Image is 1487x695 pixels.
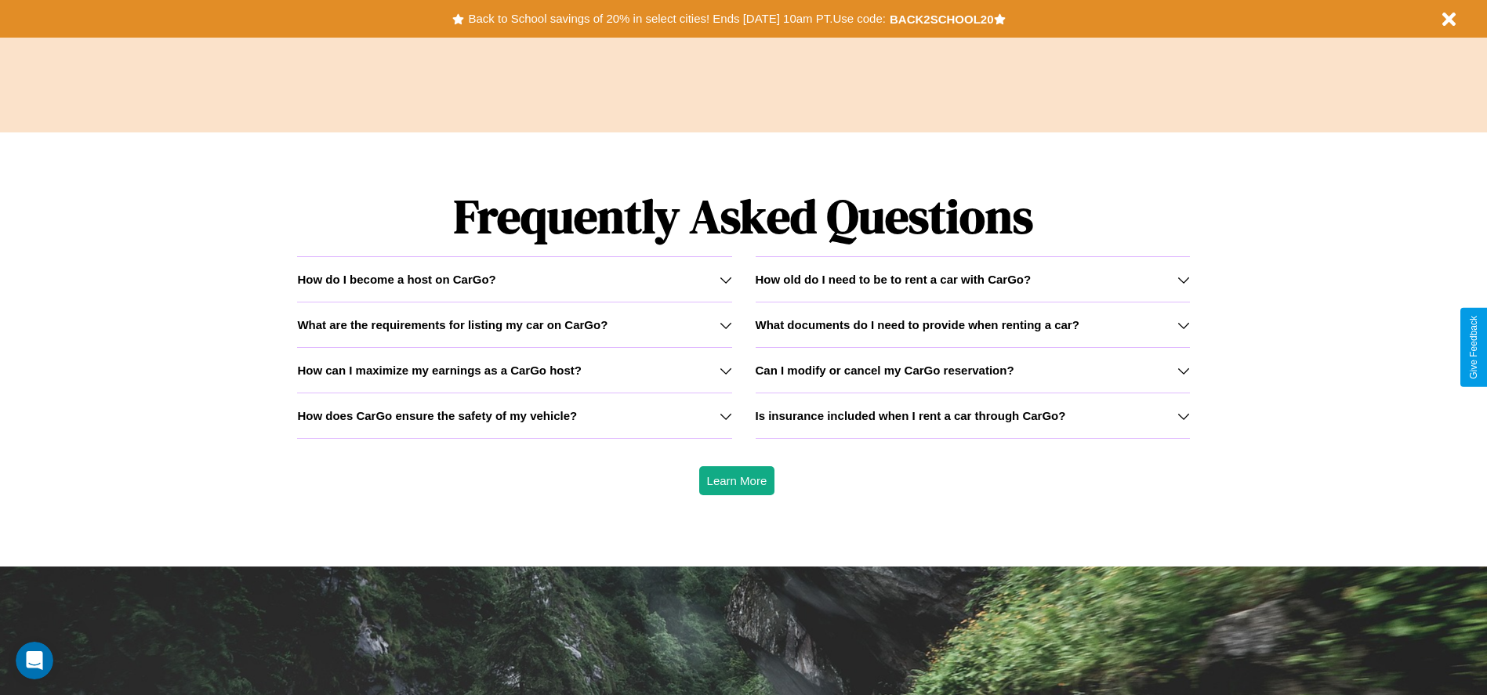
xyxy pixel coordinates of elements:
[756,273,1032,286] h3: How old do I need to be to rent a car with CarGo?
[297,176,1189,256] h1: Frequently Asked Questions
[1468,316,1479,379] div: Give Feedback
[297,273,495,286] h3: How do I become a host on CarGo?
[297,409,577,422] h3: How does CarGo ensure the safety of my vehicle?
[756,409,1066,422] h3: Is insurance included when I rent a car through CarGo?
[464,8,889,30] button: Back to School savings of 20% in select cities! Ends [DATE] 10am PT.Use code:
[297,364,582,377] h3: How can I maximize my earnings as a CarGo host?
[699,466,775,495] button: Learn More
[297,318,607,331] h3: What are the requirements for listing my car on CarGo?
[16,642,53,679] iframe: Intercom live chat
[890,13,994,26] b: BACK2SCHOOL20
[756,318,1079,331] h3: What documents do I need to provide when renting a car?
[756,364,1014,377] h3: Can I modify or cancel my CarGo reservation?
